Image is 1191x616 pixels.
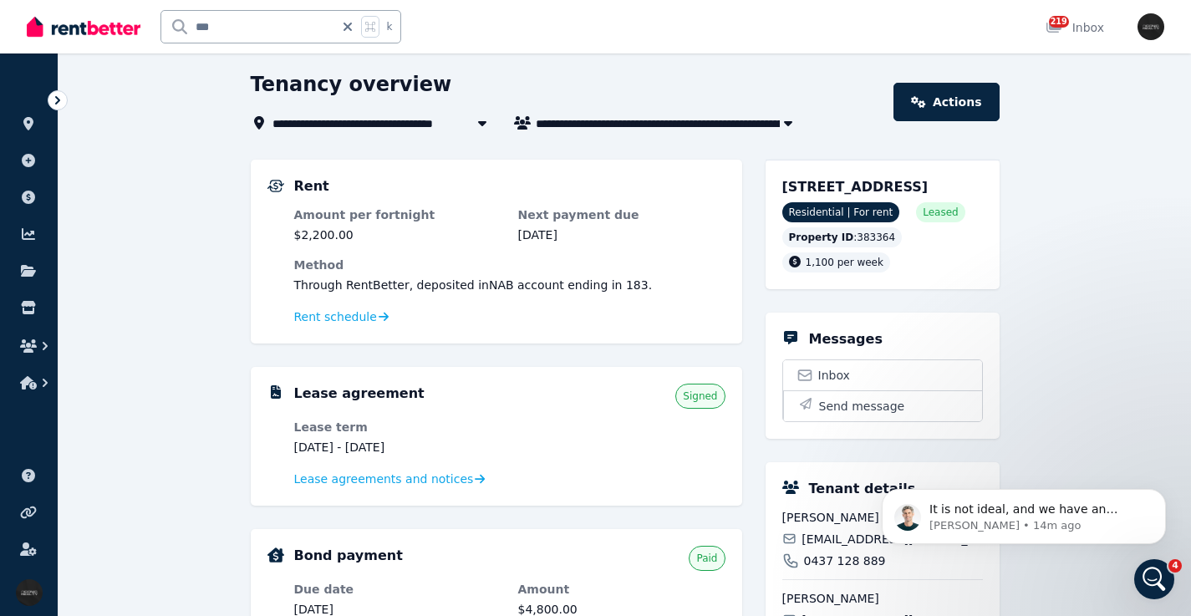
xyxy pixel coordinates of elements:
span: [PERSON_NAME] [782,590,983,607]
span: [EMAIL_ADDRESS][DOMAIN_NAME] [802,531,982,547]
a: Lease agreements and notices [294,471,486,487]
h5: Rent [294,176,329,196]
h5: Bond payment [294,546,403,566]
span: k [386,20,392,33]
img: Rental Payments [267,180,284,192]
span: Signed [683,389,717,403]
span: Inbox [818,367,850,384]
h5: Tenant details [809,479,916,499]
dt: Method [294,257,725,273]
dt: Amount [518,581,725,598]
span: 0437 128 889 [804,552,886,569]
span: Send message [819,398,905,415]
button: Send message [783,390,982,421]
dt: Lease term [294,419,501,435]
div: : 383364 [782,227,903,247]
span: Through RentBetter , deposited in NAB account ending in 183 . [294,278,653,292]
img: Iconic Realty Pty Ltd [16,579,43,606]
dt: Amount per fortnight [294,206,501,223]
span: [PERSON_NAME] Di Zeo [782,509,983,526]
span: Residential | For rent [782,202,900,222]
span: Rent schedule [294,308,377,325]
span: 4 [1168,559,1182,573]
img: RentBetter [27,14,140,39]
dd: [DATE] - [DATE] [294,439,501,456]
dt: Next payment due [518,206,725,223]
span: Paid [696,552,717,565]
iframe: Intercom notifications message [857,454,1191,571]
img: Iconic Realty Pty Ltd [1138,13,1164,40]
span: Leased [923,206,958,219]
img: Bond Details [267,547,284,563]
iframe: Intercom live chat [1134,559,1174,599]
a: Actions [893,83,999,121]
h1: Tenancy overview [251,71,452,98]
span: Property ID [789,231,854,244]
span: 1,100 per week [806,257,883,268]
span: 219 [1049,16,1069,28]
span: Lease agreements and notices [294,471,474,487]
dt: Due date [294,581,501,598]
div: Inbox [1046,19,1104,36]
span: [STREET_ADDRESS] [782,179,929,195]
h5: Lease agreement [294,384,425,404]
h5: Messages [809,329,883,349]
dd: [DATE] [518,227,725,243]
dd: $2,200.00 [294,227,501,243]
a: Inbox [783,360,982,390]
a: Rent schedule [294,308,389,325]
